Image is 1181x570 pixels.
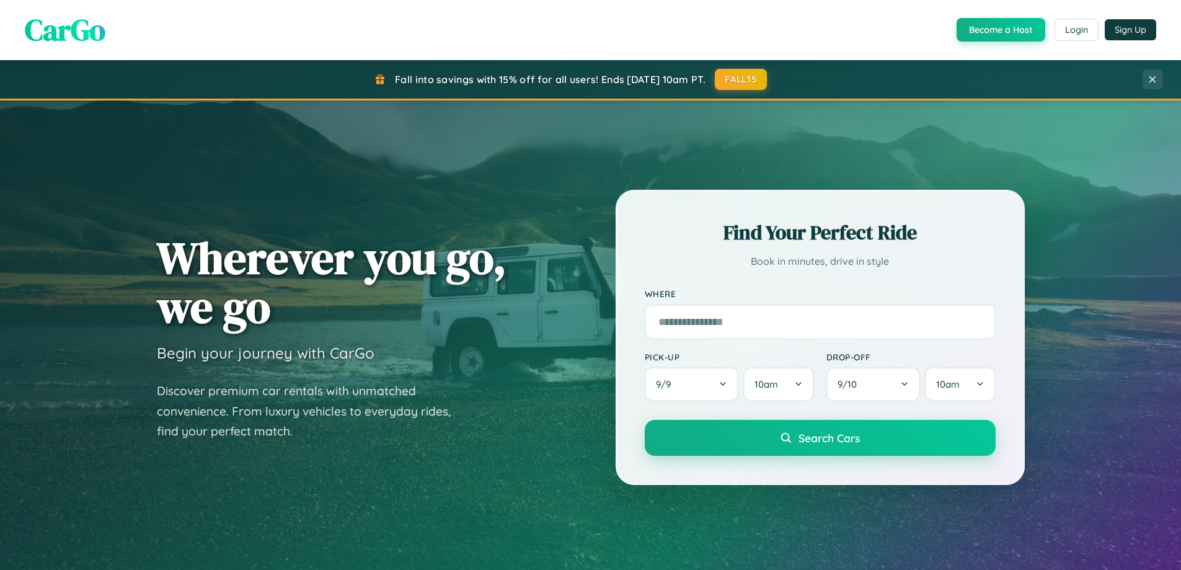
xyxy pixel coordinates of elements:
[645,352,814,362] label: Pick-up
[925,367,995,401] button: 10am
[645,219,996,246] h2: Find Your Perfect Ride
[1105,19,1156,40] button: Sign Up
[838,378,863,390] span: 9 / 10
[743,367,813,401] button: 10am
[936,378,960,390] span: 10am
[826,367,921,401] button: 9/10
[645,367,739,401] button: 9/9
[656,378,677,390] span: 9 / 9
[645,252,996,270] p: Book in minutes, drive in style
[25,9,105,50] span: CarGo
[157,233,506,331] h1: Wherever you go, we go
[754,378,778,390] span: 10am
[395,73,706,86] span: Fall into savings with 15% off for all users! Ends [DATE] 10am PT.
[1055,19,1099,41] button: Login
[715,69,767,90] button: FALL15
[645,420,996,456] button: Search Cars
[957,18,1045,42] button: Become a Host
[798,431,860,445] span: Search Cars
[157,344,374,362] h3: Begin your journey with CarGo
[645,289,996,300] label: Where
[826,352,996,362] label: Drop-off
[157,381,467,442] p: Discover premium car rentals with unmatched convenience. From luxury vehicles to everyday rides, ...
